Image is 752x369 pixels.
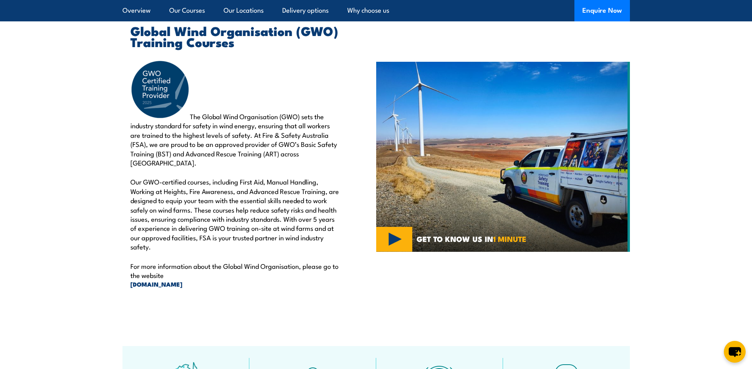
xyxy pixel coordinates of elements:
span: GET TO KNOW US IN [417,235,526,242]
strong: 1 MINUTE [493,233,526,244]
button: chat-button [724,341,746,363]
a: [DOMAIN_NAME] [130,280,340,289]
p: The Global Wind Organisation (GWO) sets the industry standard for safety in wind energy, ensuring... [130,60,340,167]
p: Our GWO-certified courses, including First Aid, Manual Handling, Working at Heights, Fire Awarene... [130,177,340,251]
img: Global Wind Organisation (GWO) COURSES (3) [376,62,630,252]
p: For more information about the Global Wind Organisation, please go to the website [130,261,340,289]
h2: Global Wind Organisation (GWO) Training Courses [130,25,340,47]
